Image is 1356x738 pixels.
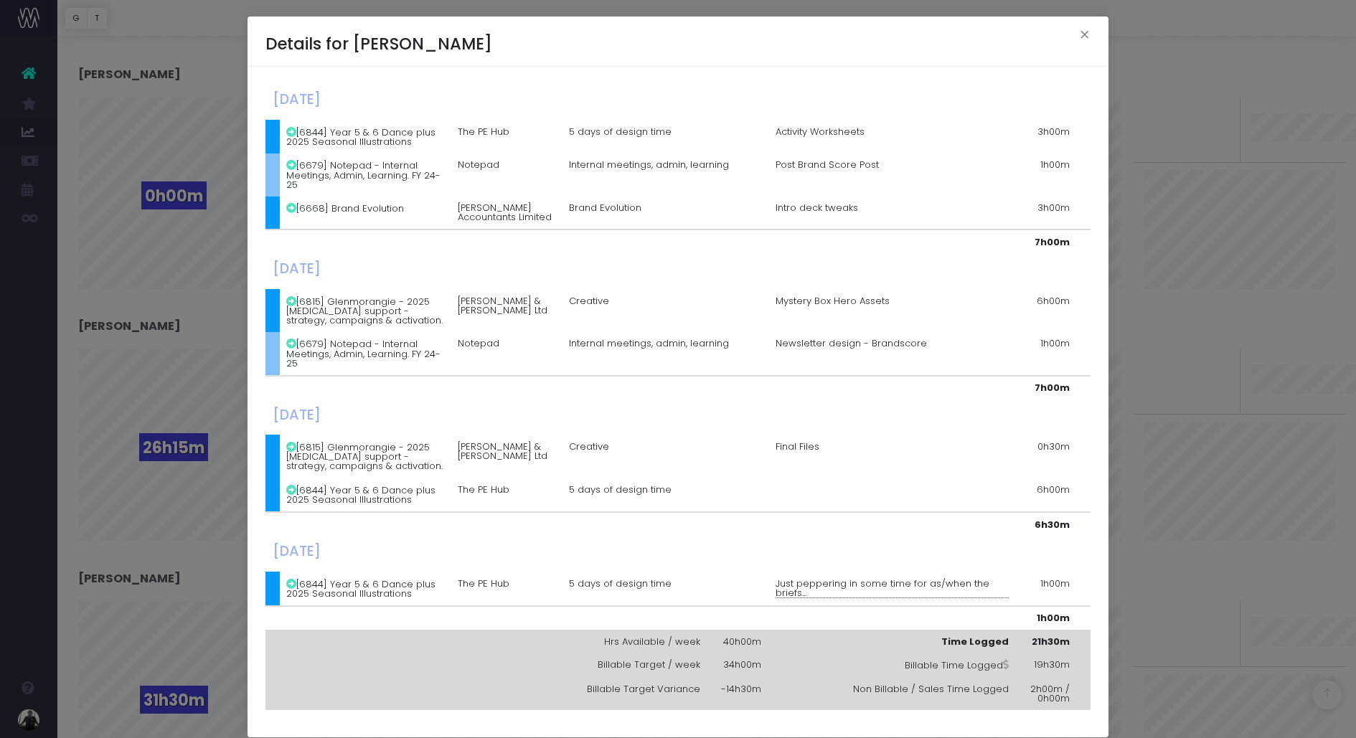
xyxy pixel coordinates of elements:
td: [6844] Year 5 & 6 Dance plus 2025 Seasonal Illustrations [280,120,451,153]
span: Just peppering in some time for as/when the briefs... [776,579,1009,598]
td: The PE Hub [451,478,562,512]
td: [PERSON_NAME] & [PERSON_NAME] Ltd [451,435,562,478]
td: 2h00m / 0h00m [1016,677,1076,710]
strong: Time Logged [941,635,1009,648]
td: [PERSON_NAME] Accountants Limited [451,197,562,230]
td: [6844] Year 5 & 6 Dance plus 2025 Seasonal Illustrations [280,572,451,606]
td: Billable Time Logged [768,653,1016,678]
button: Close [1070,25,1100,48]
strong: 21h30m [1032,635,1070,648]
td: 6h00m [1016,478,1076,512]
td: Mystery Box Hero Assets [768,289,1016,332]
strong: 6h30m [1035,518,1070,531]
td: Newsletter design - Brandscore [768,332,1016,376]
span: Creative [569,296,609,306]
strong: 7h00m [1035,235,1070,249]
strong: 1h00m [1037,611,1070,625]
h4: [DATE] [273,543,762,559]
td: 40h00m [707,630,768,653]
td: Non Billable / Sales Time Logged [768,677,1016,710]
td: Billable Target / week [562,653,707,678]
td: [6815] Glenmorangie - 2025 [MEDICAL_DATA] support - strategy, campaigns & activation. [280,435,451,478]
td: 1h00m [1016,332,1076,376]
td: Notepad [451,153,562,197]
td: 1h00m [1016,153,1076,197]
td: 34h00m [707,653,768,678]
td: [6679] Notepad - Internal Meetings, Admin, Learning. FY 24-25 [280,332,451,376]
td: [PERSON_NAME] & [PERSON_NAME] Ltd [451,289,562,332]
td: Billable Target Variance [562,677,707,710]
h3: Details for [PERSON_NAME] [265,34,528,54]
h4: [DATE] [273,407,762,423]
td: 6h00m [1016,289,1076,332]
span: Brand Evolution [569,203,641,212]
td: Notepad [451,332,562,376]
span: Internal meetings, admin, learning [569,339,729,348]
td: Hrs Available / week [562,630,707,653]
strong: 7h00m [1035,381,1070,394]
h4: [DATE] [273,91,762,108]
td: Final Files [768,435,1016,478]
span: 5 days of design time [569,127,672,136]
td: 3h00m [1016,197,1076,230]
td: Post Brand Score Post [768,153,1016,197]
td: 3h00m [1016,120,1076,153]
td: 19h30m [1016,653,1076,678]
td: Intro deck tweaks [768,197,1016,230]
td: [6679] Notepad - Internal Meetings, Admin, Learning. FY 24-25 [280,153,451,197]
td: The PE Hub [451,572,562,606]
td: [6815] Glenmorangie - 2025 [MEDICAL_DATA] support - strategy, campaigns & activation. [280,289,451,332]
td: [6668] Brand Evolution [280,197,451,230]
span: Creative [569,442,609,451]
td: The PE Hub [451,120,562,153]
span: 5 days of design time [569,579,672,588]
td: Activity Worksheets [768,120,1016,153]
span: Internal meetings, admin, learning [569,160,729,169]
td: -14h30m [707,677,768,710]
td: 0h30m [1016,435,1076,478]
h4: [DATE] [273,260,762,277]
span: 5 days of design time [569,485,672,494]
td: 1h00m [1016,572,1076,606]
td: [6844] Year 5 & 6 Dance plus 2025 Seasonal Illustrations [280,478,451,512]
